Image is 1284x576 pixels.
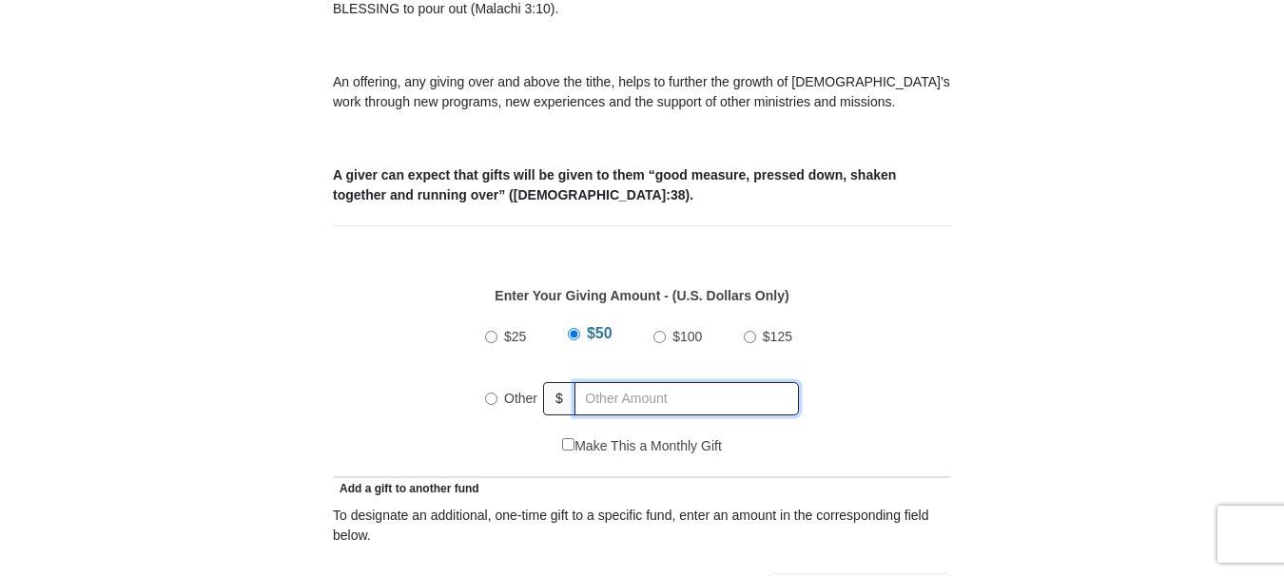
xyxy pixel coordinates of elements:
[495,288,788,303] strong: Enter Your Giving Amount - (U.S. Dollars Only)
[333,506,951,546] div: To designate an additional, one-time gift to a specific fund, enter an amount in the correspondin...
[763,329,792,344] span: $125
[333,167,896,202] b: A giver can expect that gifts will be given to them “good measure, pressed down, shaken together ...
[543,382,575,415] span: $
[562,438,574,451] input: Make This a Monthly Gift
[587,325,613,341] span: $50
[504,329,526,344] span: $25
[333,72,951,112] p: An offering, any giving over and above the tithe, helps to further the growth of [DEMOGRAPHIC_DAT...
[672,329,702,344] span: $100
[504,391,537,406] span: Other
[574,382,799,415] input: Other Amount
[333,482,479,495] span: Add a gift to another fund
[562,436,722,456] label: Make This a Monthly Gift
